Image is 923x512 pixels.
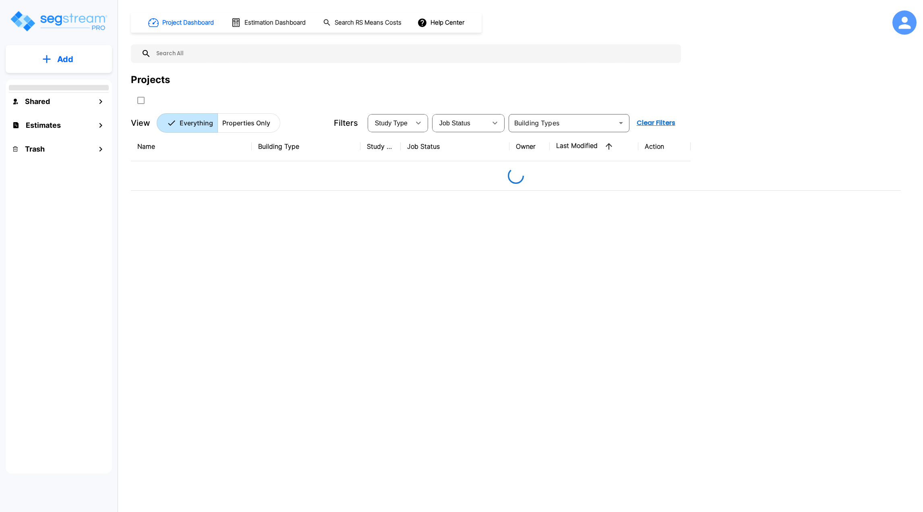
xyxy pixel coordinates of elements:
input: Search All [151,44,677,63]
input: Building Types [511,117,614,129]
div: Select [369,112,410,134]
button: SelectAll [133,92,149,108]
th: Name [131,132,252,161]
div: Select [434,112,487,134]
th: Action [638,132,691,161]
div: Platform [157,113,280,133]
button: Clear Filters [633,115,679,131]
th: Last Modified [550,132,638,161]
h1: Search RS Means Costs [335,18,401,27]
th: Study Type [360,132,401,161]
h1: Estimation Dashboard [244,18,306,27]
p: View [131,117,150,129]
span: Job Status [439,120,470,127]
h1: Project Dashboard [162,18,214,27]
th: Job Status [401,132,509,161]
th: Owner [509,132,550,161]
button: Add [6,48,112,71]
p: Filters [334,117,358,129]
span: Study Type [375,120,408,127]
button: Project Dashboard [145,14,218,31]
p: Add [57,53,73,65]
img: Logo [9,10,108,33]
button: Properties Only [217,113,280,133]
button: Help Center [416,15,468,30]
h1: Trash [25,144,45,154]
th: Building Type [252,132,360,161]
h1: Shared [25,96,50,107]
div: Projects [131,73,170,87]
p: Everything [180,118,213,128]
button: Estimation Dashboard [228,14,310,31]
button: Open [615,117,627,129]
button: Search RS Means Costs [320,15,406,31]
button: Everything [157,113,218,133]
p: Properties Only [222,118,270,128]
h1: Estimates [26,120,61,131]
